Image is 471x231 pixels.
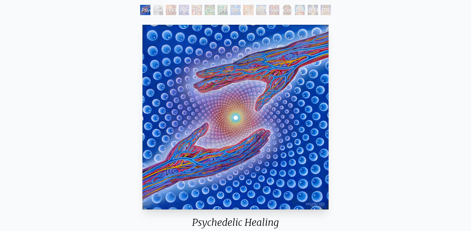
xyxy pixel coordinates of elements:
div: St. [PERSON_NAME] & The LSD Revelation Revolution [243,5,254,15]
div: [PERSON_NAME] [256,5,266,15]
div: [PERSON_NAME] & the New Eleusis [230,5,241,15]
div: [PERSON_NAME] M.D., Cartographer of Consciousness [166,5,176,15]
div: Psychedelic Healing [140,5,150,15]
div: Vajra Guru [269,5,279,15]
img: Psychedelic-Healing---2020-Alex-Grey-smaller-watermarked.jpg [142,25,328,209]
div: The Shulgins and their Alchemical Angels [192,5,202,15]
div: [PERSON_NAME] [308,5,318,15]
div: [DEMOGRAPHIC_DATA] [321,5,331,15]
div: Beethoven [153,5,163,15]
div: [PERSON_NAME][US_STATE] - Hemp Farmer [217,5,228,15]
div: Cannabacchus [205,5,215,15]
div: Purple [DEMOGRAPHIC_DATA] [179,5,189,15]
div: Cosmic [DEMOGRAPHIC_DATA] [282,5,292,15]
div: Dalai Lama [295,5,305,15]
